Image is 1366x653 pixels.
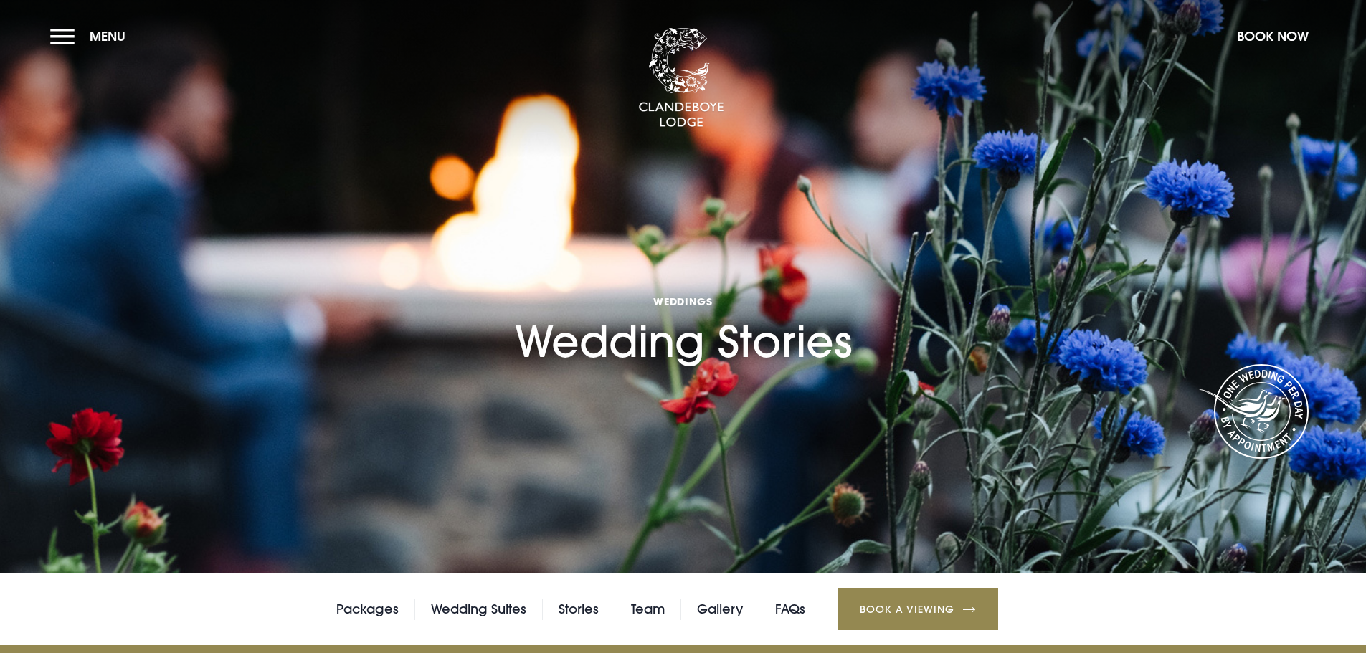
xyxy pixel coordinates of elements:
[559,599,599,620] a: Stories
[90,28,125,44] span: Menu
[431,599,526,620] a: Wedding Suites
[515,295,852,308] span: Weddings
[50,21,133,52] button: Menu
[775,599,805,620] a: FAQs
[697,599,743,620] a: Gallery
[336,599,399,620] a: Packages
[515,214,852,367] h1: Wedding Stories
[838,588,998,630] a: Book a Viewing
[631,599,665,620] a: Team
[1230,21,1316,52] button: Book Now
[638,28,724,128] img: Clandeboye Lodge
